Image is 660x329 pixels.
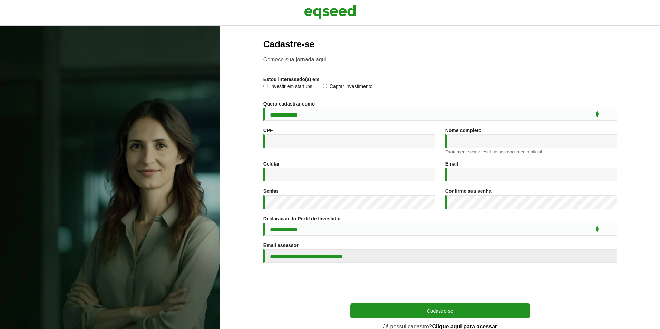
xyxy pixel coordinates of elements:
label: Nome completo [445,128,482,133]
label: CPF [263,128,273,133]
label: Estou interessado(a) em [263,77,320,82]
label: Email assessor [263,243,299,248]
img: EqSeed Logo [304,3,356,21]
label: Declaração do Perfil de Investidor [263,216,341,221]
input: Investir em startups [263,84,268,88]
label: Email [445,161,458,166]
h2: Cadastre-se [263,39,617,49]
label: Quero cadastrar como [263,101,315,106]
input: Captar investimento [323,84,327,88]
p: Comece sua jornada aqui [263,56,617,63]
div: Exatamente como está no seu documento oficial [445,150,617,154]
label: Celular [263,161,280,166]
button: Cadastre-se [350,303,530,318]
label: Investir em startups [263,84,312,91]
label: Confirme sua senha [445,189,492,193]
label: Senha [263,189,278,193]
label: Captar investimento [323,84,373,91]
iframe: reCAPTCHA [388,270,493,297]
